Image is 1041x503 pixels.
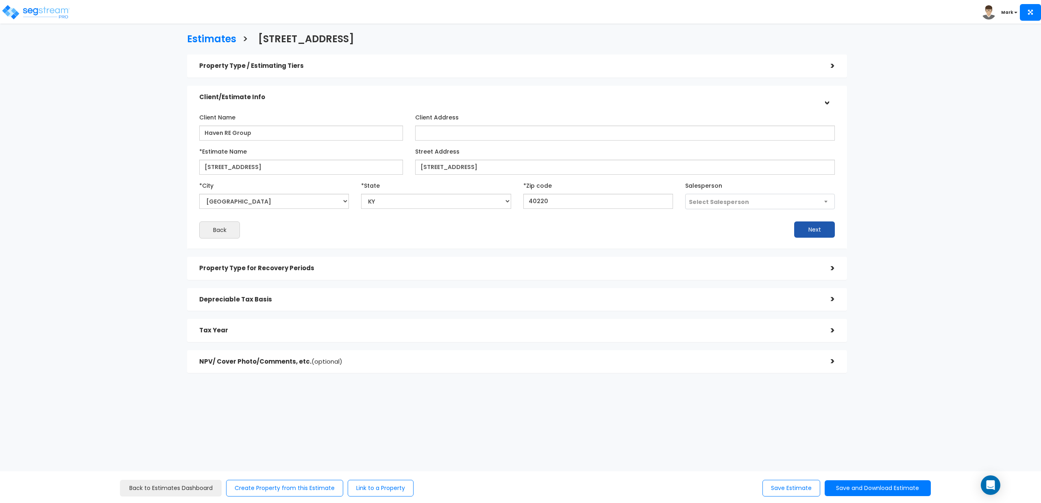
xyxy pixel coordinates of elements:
[762,480,820,496] button: Save Estimate
[1,4,70,20] img: logo_pro_r.png
[258,34,354,46] h3: [STREET_ADDRESS]
[982,5,996,20] img: avatar.png
[311,357,342,366] span: (optional)
[820,89,833,105] div: >
[523,179,552,190] label: *Zip code
[199,221,240,238] button: Back
[226,480,343,496] button: Create Property from this Estimate
[199,145,247,156] label: *Estimate Name
[794,221,835,238] button: Next
[819,355,835,368] div: >
[199,94,819,101] h5: Client/Estimate Info
[252,26,354,50] a: [STREET_ADDRESS]
[689,198,749,206] span: Select Salesperson
[415,111,459,121] label: Client Address
[199,358,819,365] h5: NPV/ Cover Photo/Comments, etc.
[199,265,819,272] h5: Property Type for Recovery Periods
[819,324,835,337] div: >
[1001,9,1013,15] b: Mark
[199,179,213,190] label: *City
[348,480,414,496] button: Link to a Property
[187,34,236,46] h3: Estimates
[819,293,835,306] div: >
[120,480,222,496] a: Back to Estimates Dashboard
[181,26,236,50] a: Estimates
[819,60,835,72] div: >
[242,34,248,46] h3: >
[199,296,819,303] h5: Depreciable Tax Basis
[361,179,380,190] label: *State
[199,111,235,121] label: Client Name
[415,145,460,156] label: Street Address
[819,262,835,275] div: >
[199,63,819,69] h5: Property Type / Estimating Tiers
[199,327,819,334] h5: Tax Year
[981,475,1000,495] div: Open Intercom Messenger
[825,480,931,496] button: Save and Download Estimate
[685,179,722,190] label: Salesperson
